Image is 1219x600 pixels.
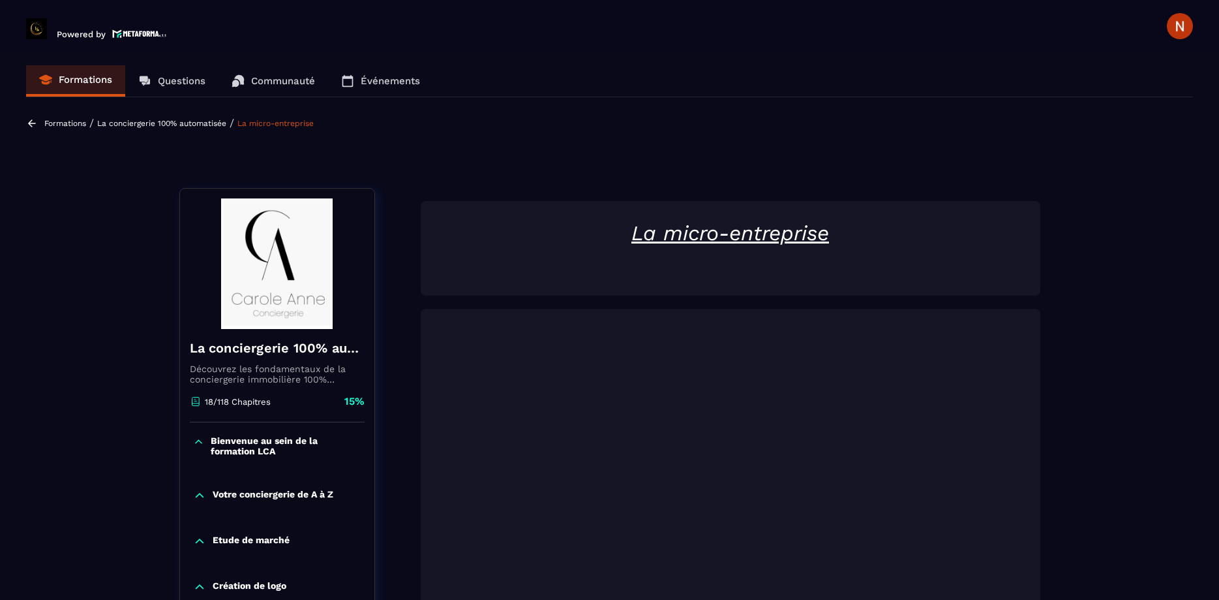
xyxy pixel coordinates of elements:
[26,18,47,39] img: logo-branding
[213,489,333,502] p: Votre conciergerie de A à Z
[344,394,365,409] p: 15%
[57,29,106,39] p: Powered by
[112,28,167,39] img: logo
[251,75,315,87] p: Communauté
[218,65,328,97] a: Communauté
[237,119,314,128] a: La micro-entreprise
[44,119,86,128] a: Formations
[97,119,226,128] a: La conciergerie 100% automatisée
[211,435,361,456] p: Bienvenue au sein de la formation LCA
[230,117,234,129] span: /
[205,397,271,407] p: 18/118 Chapitres
[89,117,94,129] span: /
[213,580,286,593] p: Création de logo
[631,221,829,245] u: La micro-entreprise
[26,65,125,97] a: Formations
[125,65,218,97] a: Questions
[328,65,433,97] a: Événements
[190,339,365,357] h4: La conciergerie 100% automatisée
[158,75,205,87] p: Questions
[190,198,365,329] img: banner
[59,74,112,86] p: Formations
[361,75,420,87] p: Événements
[190,364,365,385] p: Découvrez les fondamentaux de la conciergerie immobilière 100% automatisée. Cette formation est c...
[213,535,290,548] p: Etude de marché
